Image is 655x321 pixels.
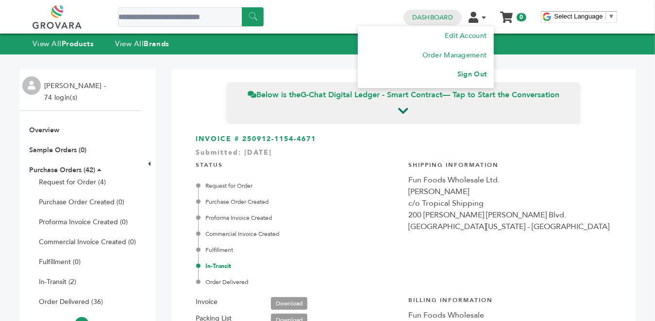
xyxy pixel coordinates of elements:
div: In-Transit [198,262,399,270]
div: Proforma Invoice Created [198,214,399,222]
div: [GEOGRAPHIC_DATA][US_STATE] - [GEOGRAPHIC_DATA] [408,221,611,232]
div: Submitted: [DATE] [196,148,611,162]
strong: Products [62,39,94,49]
a: View AllBrands [115,39,169,49]
div: Fulfillment [198,246,399,254]
li: [PERSON_NAME] - 74 login(s) [44,80,108,104]
strong: G-Chat Digital Ledger - Smart Contract [301,89,442,100]
span: 0 [517,13,526,21]
a: My Cart [501,9,512,19]
a: Edit Account [445,31,487,40]
h4: STATUS [196,154,399,174]
a: Sample Orders (0) [29,145,86,155]
div: Fun Foods Wholesale [408,309,611,321]
span: Below is the — Tap to Start the Conversation [248,89,559,100]
a: Proforma Invoice Created (0) [39,217,128,227]
img: profile.png [22,76,41,95]
h4: Billing Information [408,289,611,309]
div: [PERSON_NAME] [408,186,611,197]
a: Commercial Invoice Created (0) [39,237,136,247]
span: Select Language [554,13,603,20]
label: Invoice [196,296,218,308]
span: ▼ [608,13,615,20]
a: Purchase Order Created (0) [39,197,124,207]
a: In-Transit (2) [39,277,76,286]
a: Sign Out [457,70,487,79]
strong: Brands [144,39,169,49]
a: Fulfillment (0) [39,257,81,267]
a: View AllProducts [33,39,94,49]
h3: INVOICE # 250912-1154-4671 [196,134,611,144]
a: Overview [29,125,59,135]
a: Download [271,297,307,310]
a: Request for Order (4) [39,178,106,187]
div: Fun Foods Wholesale Ltd. [408,174,611,186]
a: Purchase Orders (42) [29,165,95,175]
input: Search a product or brand... [118,7,264,27]
a: Dashboard [412,13,453,22]
a: Select Language​ [554,13,615,20]
div: Request for Order [198,181,399,190]
div: Order Delivered [198,278,399,286]
h4: Shipping Information [408,154,611,174]
div: 200 [PERSON_NAME] [PERSON_NAME] Blvd. [408,209,611,221]
a: Order Delivered (36) [39,297,103,306]
div: c/o Tropical Shipping [408,197,611,209]
a: Order Management [422,51,487,60]
div: Purchase Order Created [198,197,399,206]
div: Commercial Invoice Created [198,230,399,238]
